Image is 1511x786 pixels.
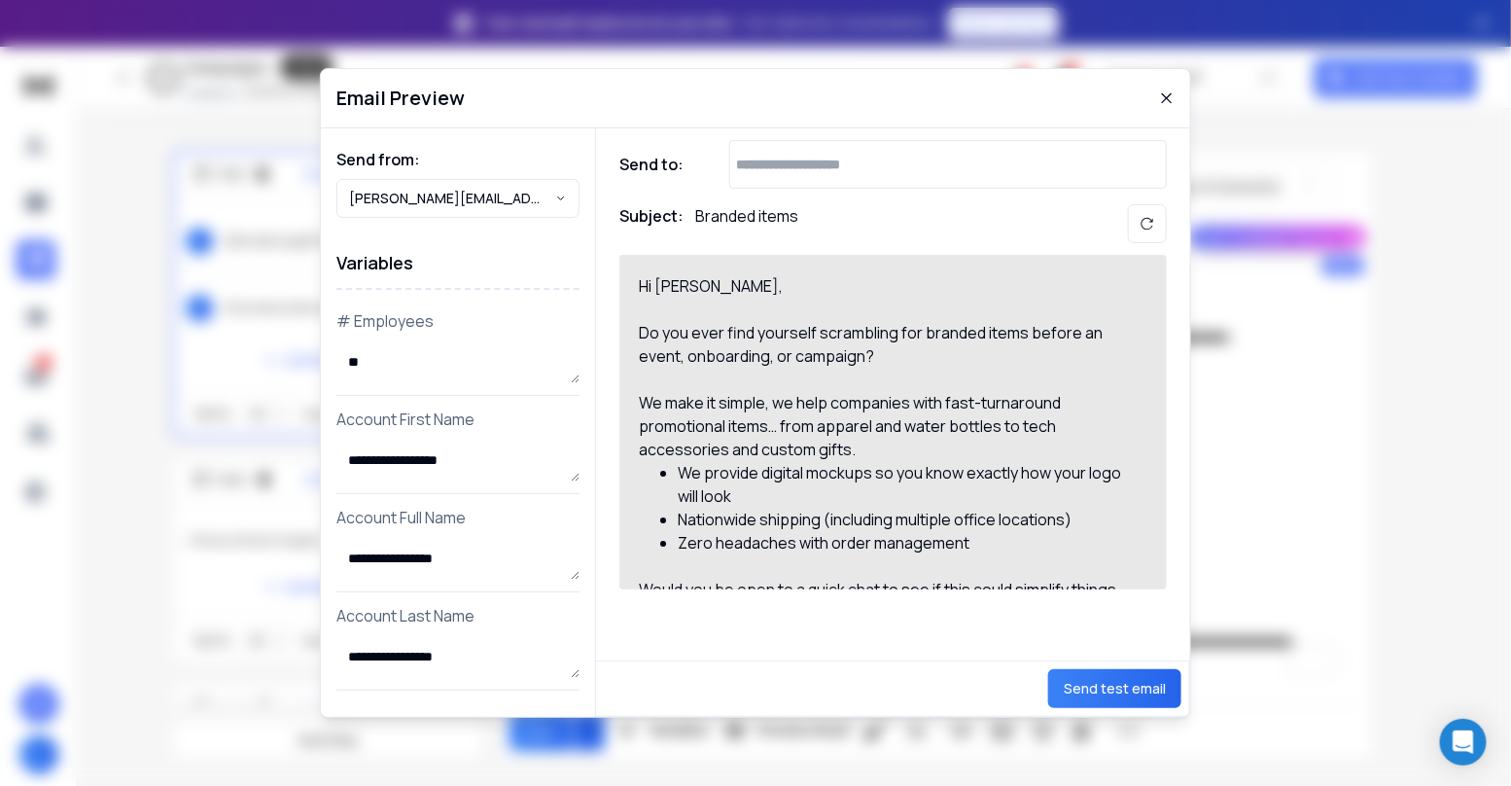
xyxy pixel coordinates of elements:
[678,508,1125,531] li: Nationwide shipping (including multiple office locations)
[336,506,580,529] p: Account Full Name
[1440,719,1487,766] div: Open Intercom Messenger
[619,153,697,176] h1: Send to:
[1048,669,1181,708] button: Send test email
[336,309,580,333] p: # Employees
[678,531,1125,554] li: Zero headaches with order management
[336,148,580,171] h1: Send from:
[639,321,1125,368] div: Do you ever find yourself scrambling for branded items before an event, onboarding, or campaign?
[639,274,1125,298] div: Hi [PERSON_NAME],
[336,408,580,431] p: Account First Name
[336,85,465,112] h1: Email Preview
[336,237,580,290] h1: Variables
[639,578,1125,625] div: Would you be open to a quick chat to see if this could simplify things for your team?
[678,461,1125,508] li: We provide digital mockups so you know exactly how your logo will look
[695,204,798,243] p: Branded items
[349,189,555,208] p: [PERSON_NAME][EMAIL_ADDRESS][DOMAIN_NAME]
[619,204,684,243] h1: Subject:
[639,391,1125,461] div: We make it simple, we help companies with fast-turnaround promotional items… from apparel and wat...
[336,604,580,627] p: Account Last Name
